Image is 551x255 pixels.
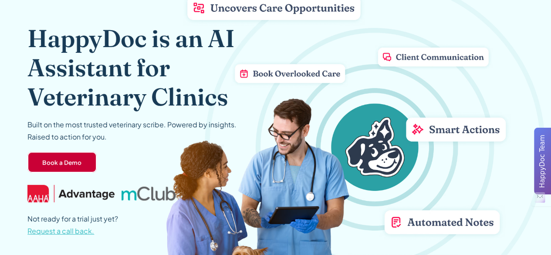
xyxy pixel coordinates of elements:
h1: HappyDoc is an AI Assistant for Veterinary Clinics [27,24,250,112]
p: Built on the most trusted veterinary scribe. Powered by insights. Raised to action for you. [27,119,237,143]
img: mclub logo [122,187,177,201]
img: AAHA Advantage logo [27,185,115,202]
p: Not ready for a trial just yet? [27,213,118,237]
a: Book a Demo [27,152,97,173]
span: Request a call back. [27,226,94,235]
